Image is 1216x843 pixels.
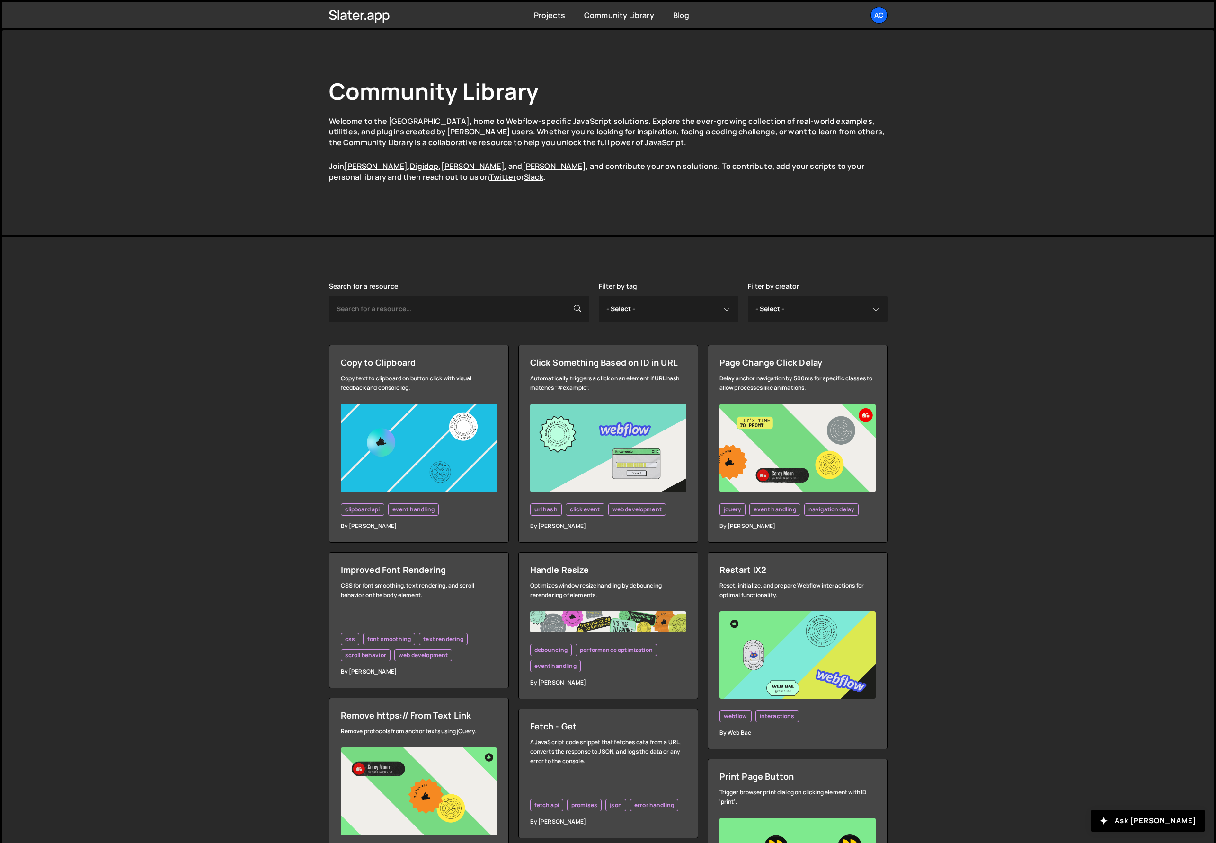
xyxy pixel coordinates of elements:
[570,506,600,513] span: click event
[673,10,690,20] a: Blog
[345,506,380,513] span: clipboard api
[760,712,795,720] span: interactions
[518,709,698,838] a: Fetch - Get A JavaScript code snippet that fetches data from a URL, converts the response to JSON...
[518,345,698,543] a: Click Something Based on ID in URL Automatically triggers a click on an element if URL hash match...
[441,161,505,171] a: [PERSON_NAME]
[719,611,876,699] img: YT%20-%20Thumb%20(15).png
[719,564,876,575] div: Restart IX2
[719,728,876,738] div: By Web Bae
[719,581,876,600] div: Reset, initialize, and prepare Webflow interactions for optimal functionality.
[345,635,355,643] span: css
[719,771,876,782] div: Print Page Button
[530,581,686,600] div: Optimizes window resize handling by debouncing rerendering of elements.
[341,710,497,721] div: Remove https:// From Text Link
[530,678,686,687] div: By [PERSON_NAME]
[754,506,796,513] span: event handling
[748,282,799,290] label: Filter by creator
[534,506,558,513] span: url hash
[634,801,674,809] span: error handling
[341,521,497,531] div: By [PERSON_NAME]
[341,374,497,393] div: Copy text to clipboard on button click with visual feedback and console log.
[345,651,386,659] span: scroll behavior
[534,646,568,654] span: debouncing
[523,161,586,171] a: [PERSON_NAME]
[610,801,622,809] span: json
[719,404,876,492] img: YT%20-%20Thumb%20(6).png
[329,161,888,182] p: Join , , , and , and contribute your own solutions. To contribute, add your scripts to your perso...
[719,357,876,368] div: Page Change Click Delay
[518,552,698,699] a: Handle Resize Optimizes window resize handling by debouncing rerendering of elements. debouncing ...
[719,521,876,531] div: By [PERSON_NAME]
[367,635,411,643] span: font smoothing
[612,506,662,513] span: web development
[329,552,509,688] a: Improved Font Rendering CSS for font smoothing, text rendering, and scroll behavior on the body e...
[534,662,577,670] span: event handling
[530,374,686,393] div: Automatically triggers a click on an element if URL hash matches "#example".
[341,581,497,600] div: CSS for font smoothing, text rendering, and scroll behavior on the body element.
[489,172,516,182] a: Twitter
[530,611,686,632] img: Frame%20482.jpg
[1091,810,1205,832] button: Ask [PERSON_NAME]
[719,788,876,807] div: Trigger browser print dialog on clicking element with ID 'print'.
[392,506,435,513] span: event handling
[724,712,747,720] span: webflow
[329,76,888,106] h1: Community Library
[708,345,888,543] a: Page Change Click Delay Delay anchor navigation by 500ms for specific classes to allow processes ...
[341,747,497,835] img: YT%20-%20Thumb%20(5).png
[530,521,686,531] div: By [PERSON_NAME]
[341,727,497,736] div: Remove protocols from anchor texts using jQuery.
[329,296,589,322] input: Search for a resource...
[530,404,686,492] img: YT%20-%20Thumb%20(4).png
[530,817,686,826] div: By [PERSON_NAME]
[530,357,686,368] div: Click Something Based on ID in URL
[399,651,448,659] span: web development
[708,552,888,750] a: Restart IX2 Reset, initialize, and prepare Webflow interactions for optimal functionality. webflo...
[599,282,638,290] label: Filter by tag
[571,801,597,809] span: promises
[341,667,497,676] div: By [PERSON_NAME]
[410,161,438,171] a: Digidop
[341,404,497,492] img: YT%20-%20Thumb%20(14).png
[530,720,686,732] div: Fetch - Get
[423,635,463,643] span: text rendering
[530,564,686,575] div: Handle Resize
[530,738,686,766] div: A JavaScript code snippet that fetches data from a URL, converts the response to JSON, and logs t...
[329,116,888,148] p: Welcome to the [GEOGRAPHIC_DATA], home to Webflow-specific JavaScript solutions. Explore the ever...
[341,564,497,575] div: Improved Font Rendering
[341,357,497,368] div: Copy to Clipboard
[329,282,398,290] label: Search for a resource
[524,172,543,182] a: Slack
[534,801,559,809] span: fetch api
[344,161,408,171] a: [PERSON_NAME]
[719,374,876,393] div: Delay anchor navigation by 500ms for specific classes to allow processes like animations.
[580,646,653,654] span: performance optimization
[808,506,855,513] span: navigation delay
[724,506,742,513] span: jquery
[534,10,565,20] a: Projects
[329,345,509,543] a: Copy to Clipboard Copy text to clipboard on button click with visual feedback and console log. cl...
[870,7,888,24] a: Ac
[584,10,654,20] a: Community Library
